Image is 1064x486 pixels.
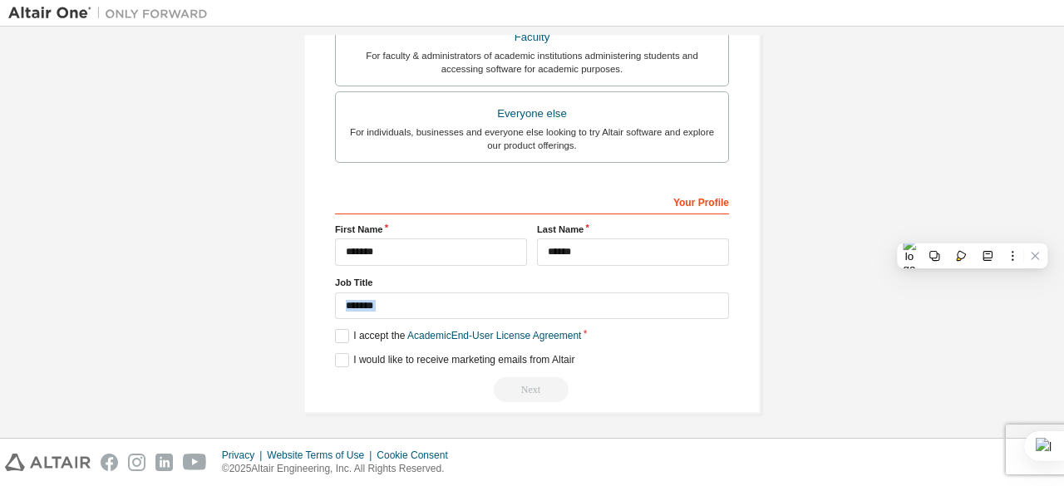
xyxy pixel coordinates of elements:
div: Website Terms of Use [267,449,377,462]
a: Academic End-User License Agreement [407,330,581,341]
label: First Name [335,223,527,236]
div: You need to provide your academic email [335,377,729,402]
p: © 2025 Altair Engineering, Inc. All Rights Reserved. [222,462,458,476]
label: I accept the [335,329,581,343]
div: For faculty & administrators of academic institutions administering students and accessing softwa... [346,49,718,76]
img: Altair One [8,5,216,22]
img: facebook.svg [101,454,118,471]
img: altair_logo.svg [5,454,91,471]
div: For individuals, businesses and everyone else looking to try Altair software and explore our prod... [346,125,718,152]
div: Privacy [222,449,267,462]
img: instagram.svg [128,454,145,471]
label: Last Name [537,223,729,236]
div: Faculty [346,26,718,49]
div: Cookie Consent [377,449,457,462]
div: Everyone else [346,102,718,125]
label: Job Title [335,276,729,289]
img: youtube.svg [183,454,207,471]
label: I would like to receive marketing emails from Altair [335,353,574,367]
img: linkedin.svg [155,454,173,471]
div: Your Profile [335,188,729,214]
